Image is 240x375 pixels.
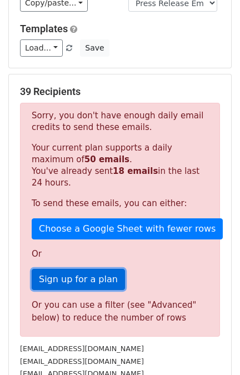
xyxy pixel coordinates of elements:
[32,299,208,324] div: Or you can use a filter (see "Advanced" below) to reduce the number of rows
[20,39,63,57] a: Load...
[20,23,68,34] a: Templates
[32,248,208,260] p: Or
[84,154,129,164] strong: 50 emails
[32,218,223,239] a: Choose a Google Sheet with fewer rows
[32,110,208,133] p: Sorry, you don't have enough daily email credits to send these emails.
[113,166,158,176] strong: 18 emails
[20,357,144,366] small: [EMAIL_ADDRESS][DOMAIN_NAME]
[20,344,144,353] small: [EMAIL_ADDRESS][DOMAIN_NAME]
[32,142,208,189] p: Your current plan supports a daily maximum of . You've already sent in the last 24 hours.
[20,86,220,98] h5: 39 Recipients
[184,322,240,375] iframe: Chat Widget
[32,269,125,290] a: Sign up for a plan
[32,198,208,209] p: To send these emails, you can either:
[80,39,109,57] button: Save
